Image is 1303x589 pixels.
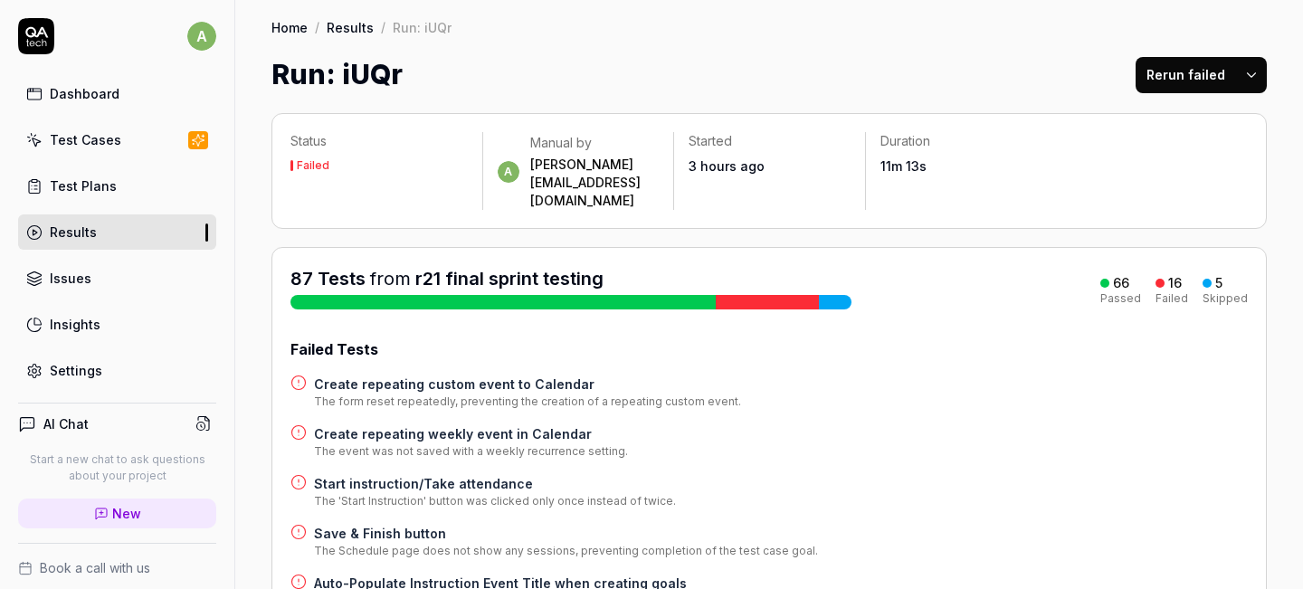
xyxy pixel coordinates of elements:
[314,543,818,559] div: The Schedule page does not show any sessions, preventing completion of the test case goal.
[187,18,216,54] button: a
[880,132,1042,150] p: Duration
[314,394,741,410] div: The form reset repeatedly, preventing the creation of a repeating custom event.
[314,375,741,394] a: Create repeating custom event to Calendar
[50,315,100,334] div: Insights
[18,76,216,111] a: Dashboard
[40,558,150,577] span: Book a call with us
[314,424,628,443] a: Create repeating weekly event in Calendar
[1168,275,1182,291] div: 16
[50,130,121,149] div: Test Cases
[415,268,604,290] a: r21 final sprint testing
[290,338,1248,360] div: Failed Tests
[43,414,89,433] h4: AI Chat
[530,156,660,210] div: [PERSON_NAME][EMAIL_ADDRESS][DOMAIN_NAME]
[314,474,676,493] a: Start instruction/Take attendance
[290,132,468,150] p: Status
[271,18,308,36] a: Home
[50,223,97,242] div: Results
[18,214,216,250] a: Results
[1156,293,1188,304] div: Failed
[314,524,818,543] a: Save & Finish button
[18,353,216,388] a: Settings
[381,18,385,36] div: /
[314,443,628,460] div: The event was not saved with a weekly recurrence setting.
[50,176,117,195] div: Test Plans
[112,504,141,523] span: New
[327,18,374,36] a: Results
[187,22,216,51] span: a
[1136,57,1236,93] button: Rerun failed
[297,160,329,171] div: Failed
[18,558,216,577] a: Book a call with us
[530,134,660,152] div: Manual by
[1113,275,1129,291] div: 66
[689,158,765,174] time: 3 hours ago
[18,261,216,296] a: Issues
[18,307,216,342] a: Insights
[880,158,927,174] time: 11m 13s
[393,18,452,36] div: Run: iUQr
[315,18,319,36] div: /
[1100,293,1141,304] div: Passed
[1215,275,1222,291] div: 5
[50,269,91,288] div: Issues
[271,54,403,95] h1: Run: iUQr
[50,361,102,380] div: Settings
[689,132,851,150] p: Started
[18,168,216,204] a: Test Plans
[498,161,519,183] span: a
[18,122,216,157] a: Test Cases
[314,493,676,509] div: The 'Start Instruction' button was clicked only once instead of twice.
[50,84,119,103] div: Dashboard
[1203,293,1248,304] div: Skipped
[18,451,216,484] p: Start a new chat to ask questions about your project
[18,499,216,528] a: New
[290,268,366,290] span: 87 Tests
[370,268,411,290] span: from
